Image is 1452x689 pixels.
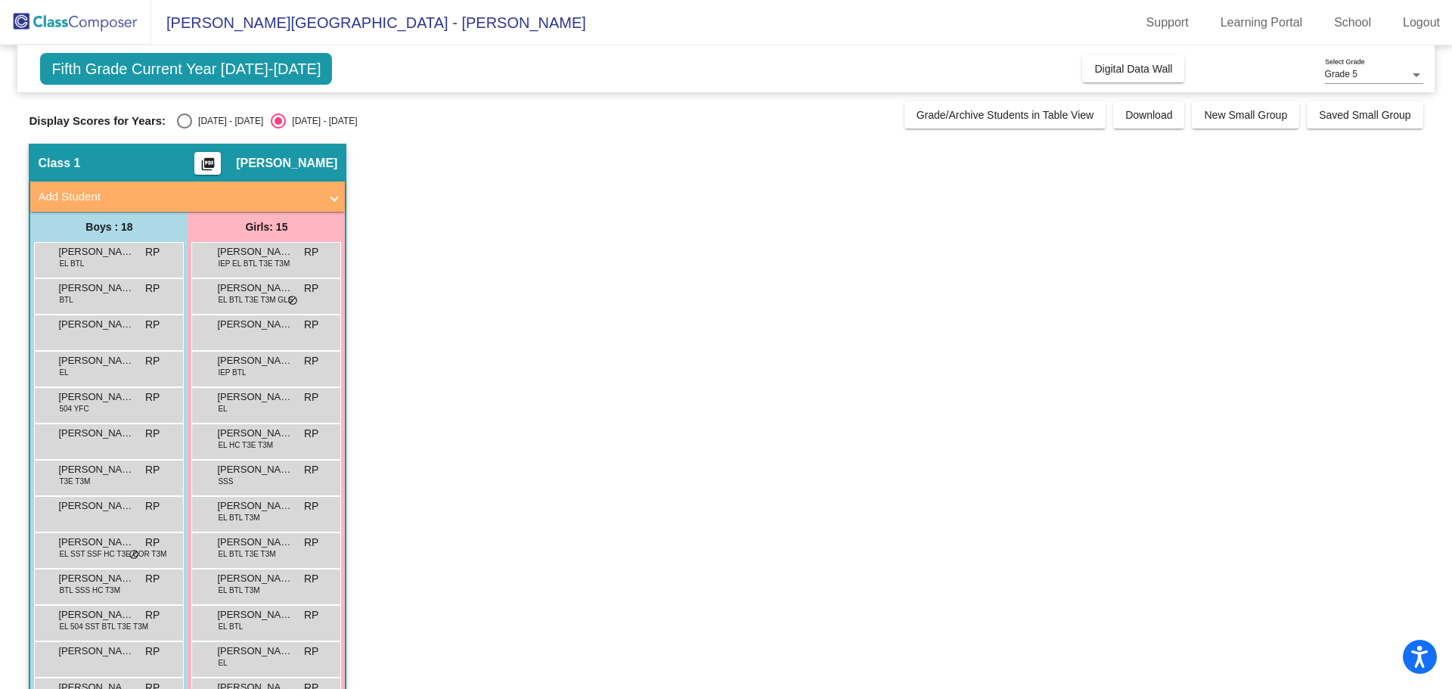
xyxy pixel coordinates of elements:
[1113,101,1184,129] button: Download
[236,156,337,171] span: [PERSON_NAME]
[1094,63,1172,75] span: Digital Data Wall
[1322,11,1383,35] a: School
[145,426,160,442] span: RP
[177,113,357,129] mat-radio-group: Select an option
[40,53,332,85] span: Fifth Grade Current Year [DATE]-[DATE]
[30,182,345,212] mat-expansion-panel-header: Add Student
[1319,109,1410,121] span: Saved Small Group
[304,390,318,405] span: RP
[304,462,318,478] span: RP
[218,476,233,487] span: SSS
[304,426,318,442] span: RP
[59,367,68,378] span: EL
[38,188,319,206] mat-panel-title: Add Student
[58,353,134,368] span: [PERSON_NAME]
[59,403,88,414] span: 504 YFC
[1204,109,1287,121] span: New Small Group
[218,585,259,596] span: EL BTL T3M
[217,390,293,405] span: [PERSON_NAME]
[145,353,160,369] span: RP
[30,212,188,242] div: Boys : 18
[59,258,84,269] span: EL BTL
[1192,101,1299,129] button: New Small Group
[59,294,73,306] span: BTL
[58,644,134,659] span: [PERSON_NAME] [PERSON_NAME]
[217,644,293,659] span: [PERSON_NAME]
[188,212,345,242] div: Girls: 15
[58,281,134,296] span: [PERSON_NAME]
[59,476,90,487] span: T3E T3M
[129,549,139,561] span: do_not_disturb_alt
[304,571,318,587] span: RP
[304,535,318,551] span: RP
[58,244,134,259] span: [PERSON_NAME]
[151,11,586,35] span: [PERSON_NAME][GEOGRAPHIC_DATA] - [PERSON_NAME]
[304,607,318,623] span: RP
[218,367,246,378] span: IEP BTL
[917,109,1094,121] span: Grade/Archive Students in Table View
[217,498,293,514] span: [PERSON_NAME]
[218,294,293,306] span: EL BTL T3E T3M GLS
[304,498,318,514] span: RP
[145,317,160,333] span: RP
[29,114,166,128] span: Display Scores for Years:
[58,462,134,477] span: [PERSON_NAME]
[304,317,318,333] span: RP
[304,644,318,660] span: RP
[217,353,293,368] span: [PERSON_NAME]
[904,101,1106,129] button: Grade/Archive Students in Table View
[58,607,134,622] span: [PERSON_NAME]
[218,512,259,523] span: EL BTL T3M
[217,426,293,441] span: [PERSON_NAME]
[145,462,160,478] span: RP
[145,607,160,623] span: RP
[1125,109,1172,121] span: Download
[1134,11,1201,35] a: Support
[218,548,275,560] span: EL BTL T3E T3M
[38,156,80,171] span: Class 1
[58,426,134,441] span: [PERSON_NAME]
[1208,11,1315,35] a: Learning Portal
[59,585,120,596] span: BTL SSS HC T3M
[217,317,293,332] span: [PERSON_NAME]
[58,498,134,514] span: [PERSON_NAME]
[287,295,298,307] span: do_not_disturb_alt
[286,114,357,128] div: [DATE] - [DATE]
[145,390,160,405] span: RP
[59,621,148,632] span: EL 504 SST BTL T3E T3M
[199,157,217,178] mat-icon: picture_as_pdf
[1391,11,1452,35] a: Logout
[217,244,293,259] span: [PERSON_NAME]
[218,621,243,632] span: EL BTL
[58,571,134,586] span: [PERSON_NAME]
[145,498,160,514] span: RP
[217,281,293,296] span: [PERSON_NAME]
[58,317,134,332] span: [PERSON_NAME]
[145,535,160,551] span: RP
[194,152,221,175] button: Print Students Details
[1307,101,1423,129] button: Saved Small Group
[1082,55,1184,82] button: Digital Data Wall
[58,535,134,550] span: [PERSON_NAME]
[217,462,293,477] span: [PERSON_NAME]
[217,607,293,622] span: [PERSON_NAME]
[304,353,318,369] span: RP
[145,644,160,660] span: RP
[145,281,160,296] span: RP
[192,114,263,128] div: [DATE] - [DATE]
[217,535,293,550] span: [PERSON_NAME]
[145,244,160,260] span: RP
[304,281,318,296] span: RP
[218,657,227,669] span: EL
[218,439,273,451] span: EL HC T3E T3M
[304,244,318,260] span: RP
[218,403,227,414] span: EL
[59,548,166,560] span: EL SST SSF HC T3E COR T3M
[1325,69,1357,79] span: Grade 5
[218,258,290,269] span: IEP EL BTL T3E T3M
[58,390,134,405] span: [PERSON_NAME]
[217,571,293,586] span: [PERSON_NAME]
[145,571,160,587] span: RP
